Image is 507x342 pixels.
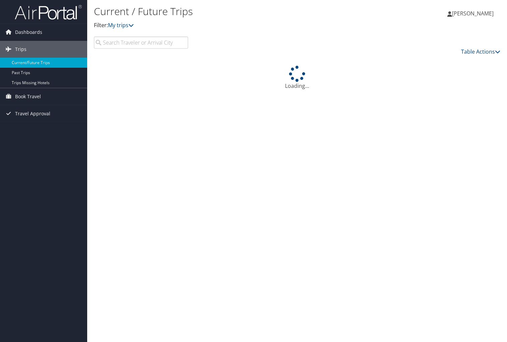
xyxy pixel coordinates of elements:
span: Book Travel [15,88,41,105]
span: [PERSON_NAME] [452,10,494,17]
img: airportal-logo.png [15,4,82,20]
span: Trips [15,41,26,58]
h1: Current / Future Trips [94,4,365,18]
span: Dashboards [15,24,42,41]
span: Travel Approval [15,105,50,122]
a: Table Actions [461,48,500,55]
a: [PERSON_NAME] [447,3,500,23]
p: Filter: [94,21,365,30]
a: My trips [108,21,134,29]
input: Search Traveler or Arrival City [94,37,188,49]
div: Loading... [94,66,500,90]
